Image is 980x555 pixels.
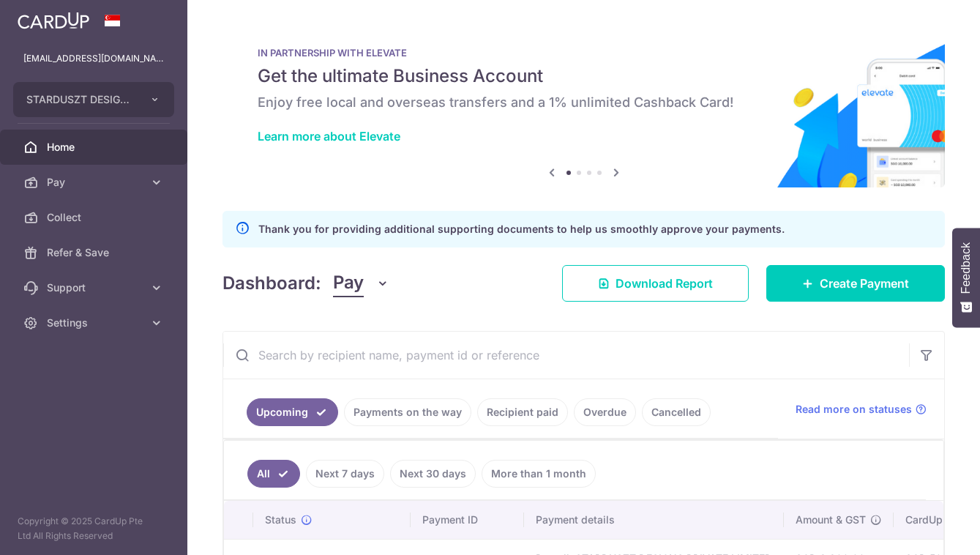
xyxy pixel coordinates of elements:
[562,265,749,302] a: Download Report
[333,269,389,297] button: Pay
[477,398,568,426] a: Recipient paid
[820,275,909,292] span: Create Payment
[258,64,910,88] h5: Get the ultimate Business Account
[247,460,300,488] a: All
[796,402,912,417] span: Read more on statuses
[642,398,711,426] a: Cancelled
[796,513,866,527] span: Amount & GST
[886,511,965,548] iframe: Opens a widget where you can find more information
[258,129,400,144] a: Learn more about Elevate
[223,332,909,379] input: Search by recipient name, payment id or reference
[952,228,980,327] button: Feedback - Show survey
[258,47,910,59] p: IN PARTNERSHIP WITH ELEVATE
[265,513,296,527] span: Status
[344,398,471,426] a: Payments on the way
[18,12,89,29] img: CardUp
[574,398,636,426] a: Overdue
[47,280,143,295] span: Support
[222,270,321,297] h4: Dashboard:
[47,245,143,260] span: Refer & Save
[796,402,927,417] a: Read more on statuses
[766,265,945,302] a: Create Payment
[960,242,973,294] span: Feedback
[411,501,524,539] th: Payment ID
[247,398,338,426] a: Upcoming
[258,94,910,111] h6: Enjoy free local and overseas transfers and a 1% unlimited Cashback Card!
[390,460,476,488] a: Next 30 days
[23,51,164,66] p: [EMAIL_ADDRESS][DOMAIN_NAME]
[13,82,174,117] button: STARDUSZT DESIGNS PRIVATE LIMITED
[333,269,364,297] span: Pay
[47,210,143,225] span: Collect
[222,23,945,187] img: Renovation banner
[482,460,596,488] a: More than 1 month
[306,460,384,488] a: Next 7 days
[47,175,143,190] span: Pay
[258,220,785,238] p: Thank you for providing additional supporting documents to help us smoothly approve your payments.
[524,501,784,539] th: Payment details
[47,316,143,330] span: Settings
[47,140,143,154] span: Home
[26,92,135,107] span: STARDUSZT DESIGNS PRIVATE LIMITED
[616,275,713,292] span: Download Report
